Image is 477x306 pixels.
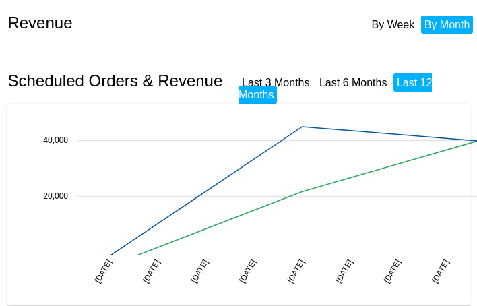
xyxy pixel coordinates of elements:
[334,257,355,284] text: [DATE]
[382,257,403,284] text: [DATE]
[44,191,69,201] text: 20,000
[242,77,310,88] a: Last 3 Months
[44,135,69,145] text: 40,000
[238,77,432,100] a: Last 12 Months
[141,257,162,284] text: [DATE]
[319,77,387,88] a: Last 6 Months
[93,257,114,284] text: [DATE]
[189,257,210,284] text: [DATE]
[286,257,307,284] text: [DATE]
[421,16,474,34] li: By Month
[238,257,259,284] text: [DATE]
[369,16,418,34] li: By Week
[431,257,451,284] text: [DATE]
